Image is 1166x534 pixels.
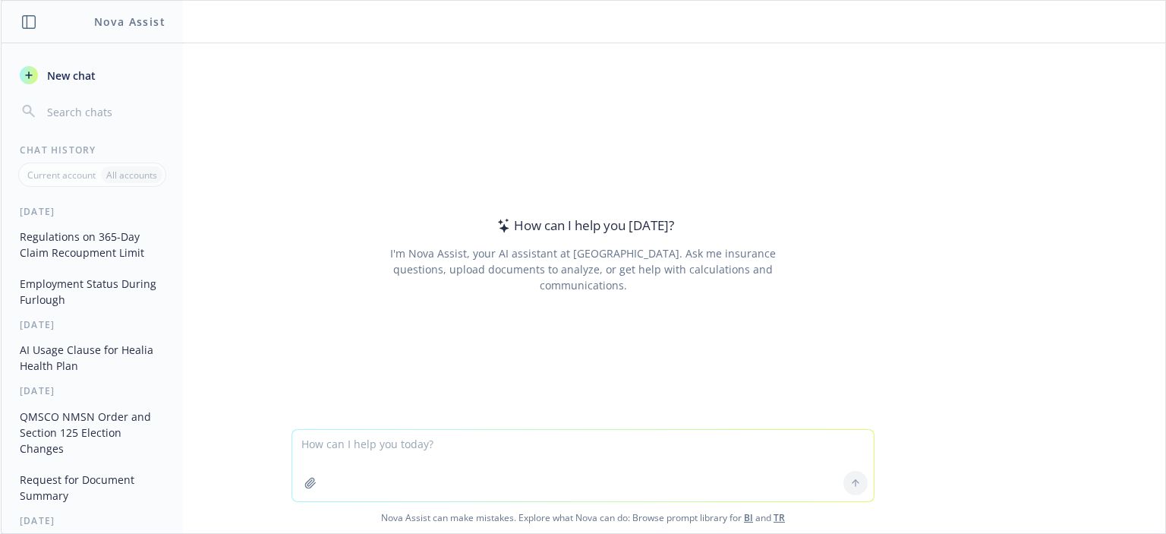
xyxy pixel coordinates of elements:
[2,144,183,156] div: Chat History
[14,271,171,312] button: Employment Status During Furlough
[2,514,183,527] div: [DATE]
[369,245,796,293] div: I'm Nova Assist, your AI assistant at [GEOGRAPHIC_DATA]. Ask me insurance questions, upload docum...
[2,384,183,397] div: [DATE]
[7,502,1159,533] span: Nova Assist can make mistakes. Explore what Nova can do: Browse prompt library for and
[44,68,96,84] span: New chat
[27,169,96,182] p: Current account
[44,101,165,122] input: Search chats
[106,169,157,182] p: All accounts
[2,205,183,218] div: [DATE]
[14,337,171,378] button: AI Usage Clause for Healia Health Plan
[94,14,165,30] h1: Nova Assist
[774,511,785,524] a: TR
[744,511,753,524] a: BI
[14,62,171,89] button: New chat
[2,318,183,331] div: [DATE]
[14,224,171,265] button: Regulations on 365-Day Claim Recoupment Limit
[493,216,674,235] div: How can I help you [DATE]?
[14,467,171,508] button: Request for Document Summary
[14,404,171,461] button: QMSCO NMSN Order and Section 125 Election Changes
